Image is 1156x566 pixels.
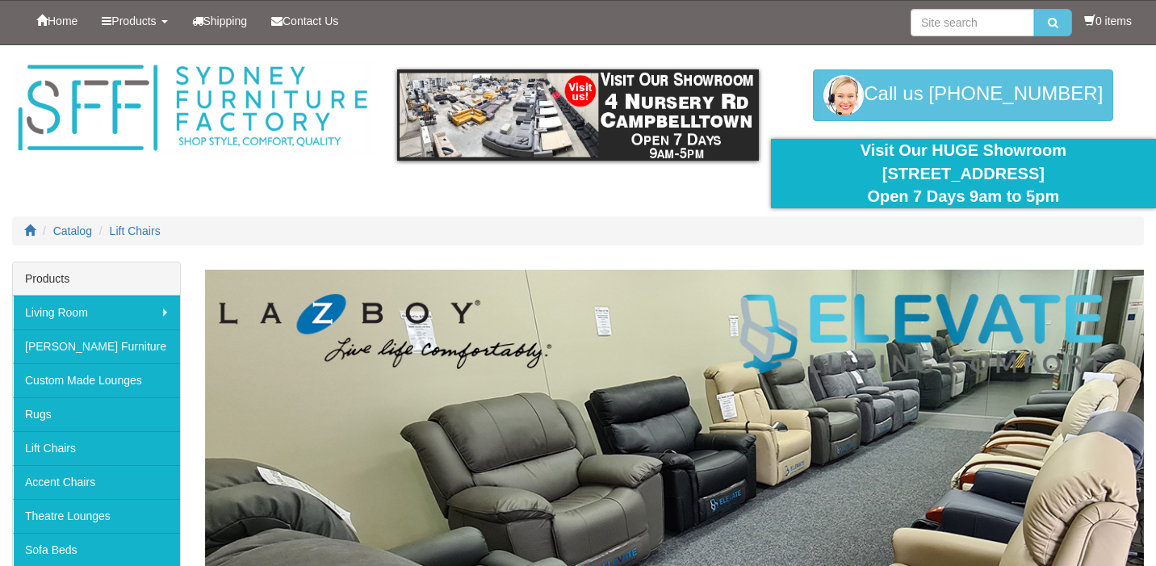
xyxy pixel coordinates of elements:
a: Lift Chairs [110,224,161,237]
a: Rugs [13,397,180,431]
input: Site search [911,9,1034,36]
div: Products [13,262,180,296]
span: Contact Us [283,15,338,27]
li: 0 items [1084,13,1132,29]
span: Home [48,15,77,27]
span: Products [111,15,156,27]
a: Custom Made Lounges [13,363,180,397]
div: Visit Our HUGE Showroom [STREET_ADDRESS] Open 7 Days 9am to 5pm [783,139,1144,208]
a: [PERSON_NAME] Furniture [13,329,180,363]
a: Living Room [13,296,180,329]
img: Sydney Furniture Factory [12,61,373,155]
a: Contact Us [259,1,350,41]
img: showroom.gif [397,69,758,161]
a: Accent Chairs [13,465,180,499]
a: Catalog [53,224,92,237]
a: Home [24,1,90,41]
span: Shipping [203,15,248,27]
a: Theatre Lounges [13,499,180,533]
a: Lift Chairs [13,431,180,465]
a: Shipping [180,1,260,41]
a: Products [90,1,179,41]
